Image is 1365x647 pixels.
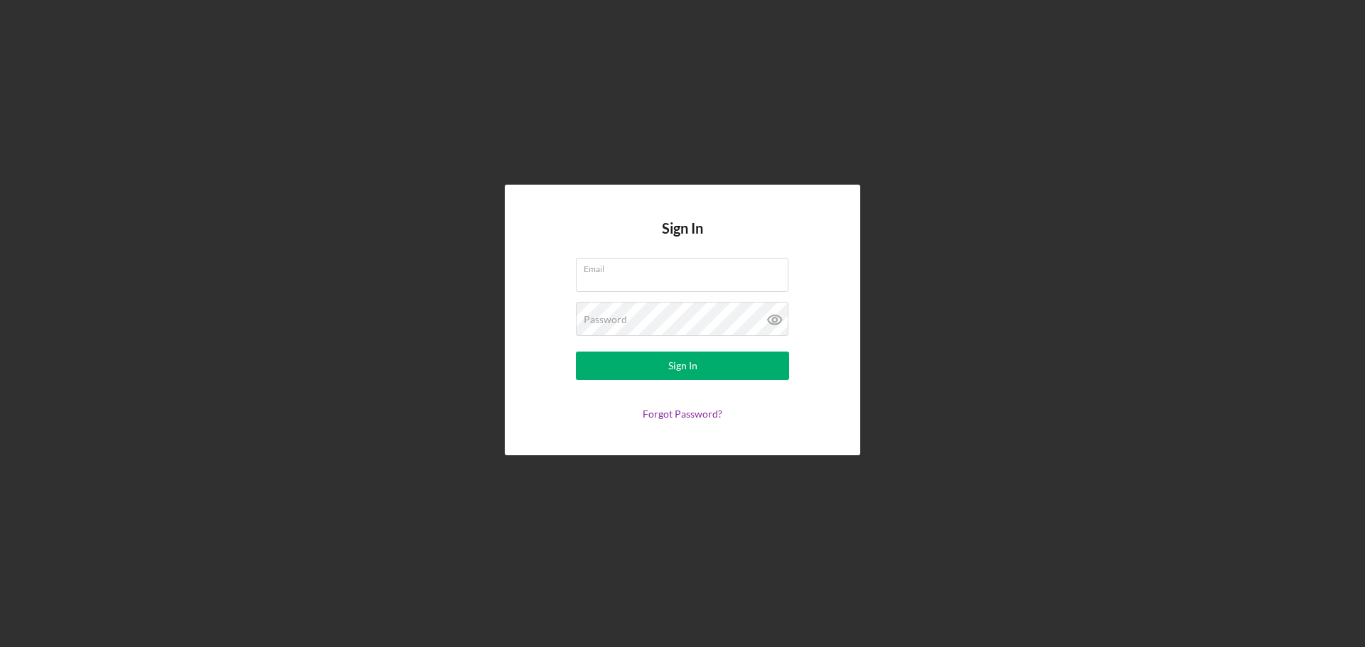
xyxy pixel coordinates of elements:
[584,259,788,274] label: Email
[584,314,627,325] label: Password
[643,408,722,420] a: Forgot Password?
[576,352,789,380] button: Sign In
[668,352,697,380] div: Sign In
[662,220,703,258] h4: Sign In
